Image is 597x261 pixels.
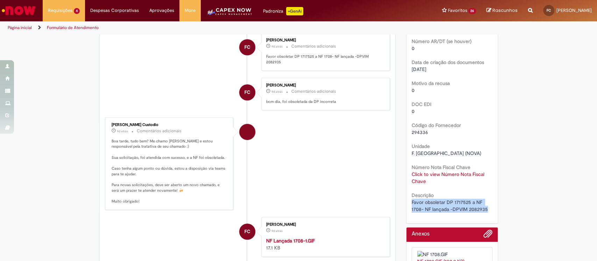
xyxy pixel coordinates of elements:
[286,7,303,15] p: +GenAi
[117,129,128,133] span: 9d atrás
[271,90,283,94] time: 20/08/2025 09:24:41
[137,128,182,134] small: Comentários adicionais
[8,25,32,30] a: Página inicial
[239,124,255,140] div: Igor Alexandre Custodio
[412,101,431,107] b: DOC EDI
[271,90,283,94] span: 9d atrás
[239,224,255,240] div: Fernanda Campos
[185,7,196,14] span: More
[266,99,383,105] p: bom dia, foi obsoletada da DP incorreta
[556,7,592,13] span: [PERSON_NAME]
[412,171,484,184] a: Click to view Número Nota Fiscal Chave
[149,7,174,14] span: Aprovações
[263,7,303,15] div: Padroniza
[412,122,461,128] b: Código do Fornecedor
[412,45,414,51] span: 0
[266,38,383,42] div: [PERSON_NAME]
[48,7,72,14] span: Requisições
[112,123,228,127] div: [PERSON_NAME] Custodio
[486,7,518,14] a: Rascunhos
[47,25,99,30] a: Formulário de Atendimento
[412,87,414,93] span: 0
[412,164,470,170] b: Número Nota Fiscal Chave
[412,108,414,114] span: 0
[547,8,551,13] span: FC
[266,237,383,251] div: 17.1 KB
[266,223,383,227] div: [PERSON_NAME]
[412,143,430,149] b: Unidade
[412,150,481,156] span: F. [GEOGRAPHIC_DATA] (NOVA)
[244,223,250,240] span: FC
[468,8,476,14] span: 26
[412,231,429,237] h2: Anexos
[90,7,139,14] span: Despesas Corporativas
[74,8,80,14] span: 4
[271,229,283,233] span: 9d atrás
[244,84,250,101] span: FC
[112,139,228,204] p: Boa tarde, tudo bem? Me chamo [PERSON_NAME] e estou responsável pela tratativa de seu chamado :) ...
[448,7,467,14] span: Favoritos
[117,129,128,133] time: 19/08/2025 17:30:06
[266,54,383,65] p: Favor obsoletar DP 1717525 a NF 1708- NF lançada -DPVIM 2082935
[206,7,253,21] img: CapexLogo5.png
[492,7,518,14] span: Rascunhos
[271,229,283,233] time: 19/08/2025 15:50:33
[271,44,283,49] span: 9d atrás
[271,44,283,49] time: 20/08/2025 09:24:56
[5,21,393,34] ul: Trilhas de página
[239,39,255,55] div: Fernanda Campos
[239,84,255,100] div: Fernanda Campos
[1,3,37,17] img: ServiceNow
[291,89,336,94] small: Comentários adicionais
[412,59,484,65] b: Data de criação dos documentos
[417,251,487,258] img: NF 1708.GIF
[412,80,450,86] b: Motivo da recusa
[412,66,426,72] span: [DATE]
[244,39,250,56] span: FC
[412,38,471,44] b: Número AR/DT (se houver)
[266,238,315,244] a: NF Lançada 1708-1.GIF
[412,199,488,212] span: Favor obsoletar DP 1717525 a NF 1708- NF lançada -DPVIM 2082935
[291,43,336,49] small: Comentários adicionais
[412,129,428,135] span: 294336
[266,83,383,87] div: [PERSON_NAME]
[483,229,492,242] button: Adicionar anexos
[412,192,434,198] b: Descrição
